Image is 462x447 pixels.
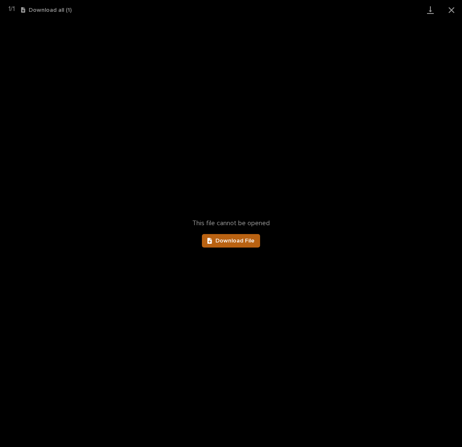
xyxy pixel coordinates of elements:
span: 1 [8,5,11,12]
button: Download all (1) [21,7,72,13]
span: This file cannot be opened [192,219,270,227]
span: 1 [13,5,15,12]
span: Download File [215,238,255,244]
a: Download File [202,234,260,248]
